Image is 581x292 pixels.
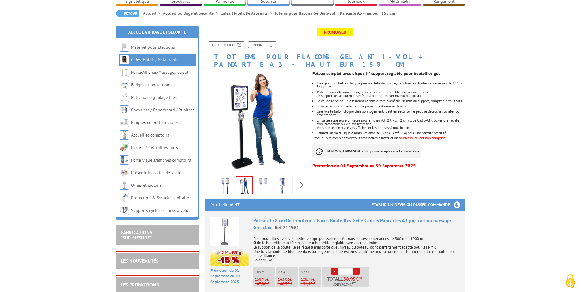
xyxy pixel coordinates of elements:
[116,10,139,17] a: Retour
[312,136,465,140] p: Produit livré complet avec tous accessoires d’installation,
[399,136,445,140] font: fourniture du gel non comprise
[218,178,233,197] img: poteaux_distributeurs_gel_cadre_pancarte_a3_hauteur_158cm_214960_214961_214960nr_214961nr_mise_en...
[131,145,178,150] a: Porte-clés et coffres-forts
[255,270,275,274] p: L'unité
[312,71,440,76] strong: Poteau complet avec dispositif support réglable pour bouteilles gel
[121,282,159,288] a: LES PROMOTIONS
[278,277,289,282] span: 143,06
[210,217,239,246] img: Poteau 158 cm Distributeur 2 Faces Bouteilles Gel + Cadres Pancartes A3 portrait ou paysage Gris ...
[278,270,298,274] p: 2 à 4
[120,168,129,177] img: Présentoirs cartes de visite
[563,274,578,289] img: Cookies (fenêtre modale)
[312,144,421,158] p: à réception de la commande
[120,130,129,140] img: Accueil et comptoirs
[131,170,181,175] a: Présentoirs cartes de visite
[317,90,465,94] p: Ø de la bouteille maxi 9 cm, hauteur bouteille réglable sans aucune limite
[131,195,189,200] a: Protection & Sécurité sanitaire
[317,94,465,98] p: Le support de la bouteille se règle à n'importe quel niveau du poteau
[317,118,465,126] p: En partie supérieure un cadre pour affiches A3 (29,7 x 42 cm) type Cadro-Clic ouverture faciale a...
[120,105,129,114] img: Chevalets / Paperboard / Pupitres
[236,177,252,196] img: poteaux_distributeurs_gel_cadre_pancarte_a3_hauteur_158cm_214960_214961_214960nr_214961nr_mise_en...
[131,69,188,75] a: Porte-Affiches/Messages de sol
[317,131,465,135] li: Fabrication métallique aluminium anodisé - Socle lesté 6 kg pour une parfaite stabilité
[131,107,194,113] a: Chevalets / Paperboard / Pupitres
[209,41,244,48] a: Fiche produit
[317,104,465,108] div: Ensuite le bouchon avec pompe poussoir est revissé dessus
[326,149,377,153] strong: EN STOCK, LIVRAISON 3 à 4 jours
[341,276,356,281] span: 158,95
[131,44,175,50] a: Matériel pour Élections
[301,277,312,282] span: 128,75
[299,180,305,190] span: Next
[256,178,271,197] img: poteaux_distributeurs_gel_cadre_pancarte_a3_hauteur_158cm_214960_214961_214960nr_214961nr_mise_en...
[120,68,129,77] img: Porte-Affiches/Messages de sol
[120,118,129,127] img: Plaques de porte murales
[317,99,465,103] li: Le col de la bouteille est introduit dans orifice diamètre 28 mm du support, compatible tous cols
[333,282,356,287] span: Soit €
[120,93,129,102] img: Poteaux de guidage files
[372,199,465,211] h3: Etablir un devis ou passer commande
[131,57,178,62] a: Cafés, Hôtels, Restaurants
[294,178,309,197] img: poteaux_distributeurs_gel_cadre_pancarte_a3_hauteur_158cm_214960_214961_214960nr_214961nr_mise_en...
[131,82,172,88] a: Badges et porte-noms
[324,276,369,287] p: Total
[317,81,465,89] li: Idéal pour bouteilles de type pressoir tête de pompe, tous formats, toutes contenances de 300 ml ...
[317,110,465,117] li: Une fois le bidon bloqué dans son logement, il est en sécurité, ne peut se décrocher, tomber ou ê...
[255,277,275,282] p: €
[331,268,338,275] a: -
[210,268,249,285] p: Promotion du 01 Septembre au 30 Septembre 2025
[301,282,321,286] p: 151,47 €
[120,143,129,152] img: Porte-clés et coffres-forts
[143,10,163,16] a: Accueil
[128,29,186,35] a: Accueil Guidage et Sécurité
[120,193,129,202] img: Protection & Sécurité sanitaire
[317,126,465,129] p: Vous mettez en place vos affiches et les enlevez à tout instant.
[253,232,460,262] p: Pour bouteilles avec une petite pompe poussoir, tous formats, toutes contenances de 300 ml à 1000...
[131,132,169,138] a: Accueil et comptoirs
[301,277,321,282] p: €
[120,80,129,89] img: Badges et porte-noms
[121,229,152,241] a: FABRICATIONS"Sur Mesure"
[131,120,179,125] a: Plaques de porte murales
[278,277,298,282] p: €
[120,181,129,190] img: Urnes et isoloirs
[120,206,129,215] img: Supports cycles et racks à vélos
[352,282,356,285] sup: TTC
[253,217,460,231] div: Poteau 158 cm Distributeur 2 Faces Bouteilles Gel + Cadres Pancartes A3 portrait ou paysage Gris ...
[274,10,395,16] li: Totems pour flacons Gel Anti-vol + Pancarte A3 - hauteur 158 cm
[353,268,360,275] a: +
[359,276,363,280] sup: HT
[163,10,221,16] a: Accueil Guidage et Sécurité
[301,270,321,274] p: 5 et +
[275,224,299,230] span: Réf.214961
[120,43,129,52] img: Matériel pour Élections
[248,41,276,48] a: Imprimer
[210,199,240,211] p: Prix indiqué HT
[120,155,129,165] img: Porte-visuels/affiches comptoirs
[340,282,350,287] span: 190,74
[221,10,274,16] a: Cafés, Hôtels, Restaurants
[255,282,275,286] p: 187,00 €
[131,157,191,163] a: Porte-visuels/affiches comptoirs
[312,164,465,168] p: Promotion du 01 Septembre au 30 Septembre 2025
[278,282,298,286] p: 168,30 €
[210,250,249,266] img: promotion
[131,95,177,100] a: Poteaux de guidage files
[255,277,266,282] span: 158,95
[317,28,353,36] span: Promoweb
[120,55,129,64] img: Cafés, Hôtels, Restaurants
[131,182,162,188] a: Urnes et isoloirs
[131,208,190,213] a: Supports cycles et racks à vélos
[560,271,581,292] button: Cookies (fenêtre modale)
[121,258,158,264] a: LES NOUVEAUTÉS
[356,276,359,281] span: €
[275,178,290,197] img: poteaux_distributeurs_gel_cadre_pancarte_a3_hauteur_158cm_214960_214961_214960nr_214961nr_mise_en...
[205,71,308,174] img: poteaux_distributeurs_gel_cadre_pancarte_a3_hauteur_158cm_214960_214961_214960nr_214961nr_mise_en...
